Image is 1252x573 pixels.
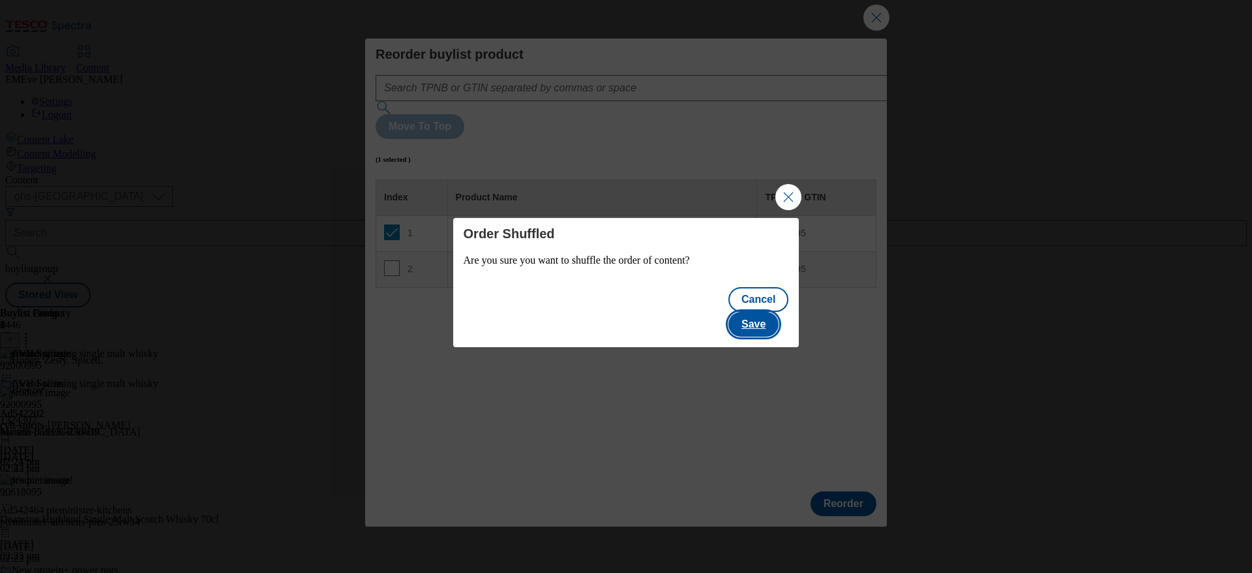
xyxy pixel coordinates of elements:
[453,218,799,347] div: Modal
[775,184,801,210] button: Close Modal
[464,226,789,241] h4: Order Shuffled
[464,255,789,266] p: Are you sure you want to shuffle the order of content?
[728,312,779,337] button: Save
[728,287,788,312] button: Cancel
